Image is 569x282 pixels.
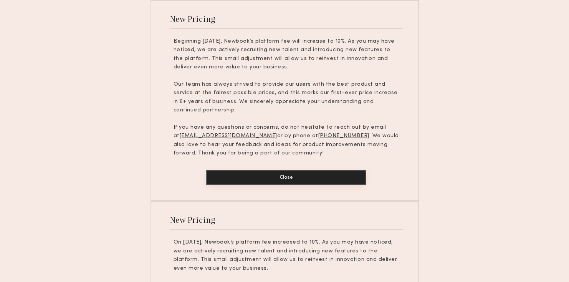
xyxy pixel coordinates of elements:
button: Close [206,170,366,185]
p: Our team has always strived to provide our users with the best product and service at the fairest... [174,80,399,115]
div: New Pricing [170,214,216,225]
p: If you have any questions or concerns, do not hesitate to reach out by email at or by phone at . ... [174,123,399,158]
u: [EMAIL_ADDRESS][DOMAIN_NAME] [180,133,277,138]
div: New Pricing [170,13,216,24]
p: Beginning [DATE], Newbook’s platform fee will increase to 10%. As you may have noticed, we are ac... [174,37,399,72]
u: [PHONE_NUMBER] [318,133,369,138]
p: On [DATE], Newbook’s platform fee increased to 10%. As you may have noticed, we are actively recr... [174,238,399,273]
